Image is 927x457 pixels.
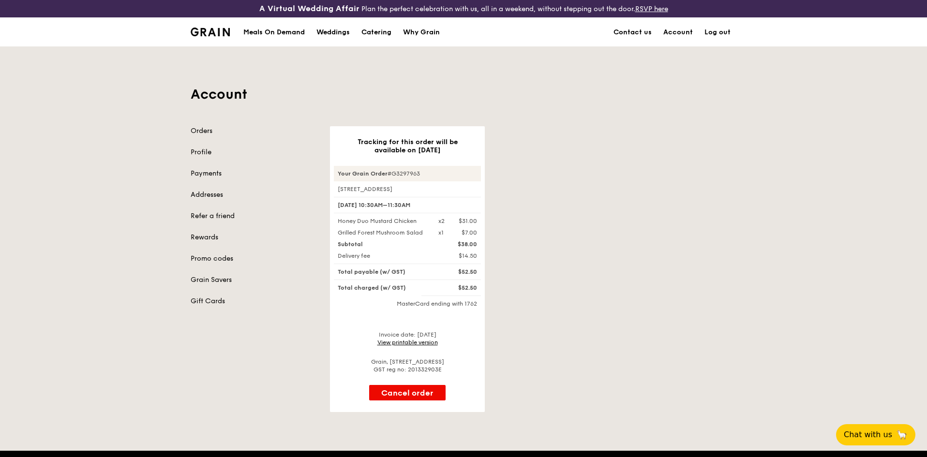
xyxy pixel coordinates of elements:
[191,86,736,103] h1: Account
[844,429,892,441] span: Chat with us
[332,284,433,292] div: Total charged (w/ GST)
[397,18,446,47] a: Why Grain
[403,18,440,47] div: Why Grain
[191,211,318,221] a: Refer a friend
[361,18,391,47] div: Catering
[658,18,699,47] a: Account
[185,4,742,14] div: Plan the perfect celebration with us, all in a weekend, without stepping out the door.
[433,252,483,260] div: $14.50
[332,252,433,260] div: Delivery fee
[191,147,318,157] a: Profile
[433,284,483,292] div: $52.50
[191,28,230,36] img: Grain
[191,254,318,264] a: Promo codes
[699,18,736,47] a: Log out
[191,233,318,242] a: Rewards
[433,268,483,276] div: $52.50
[438,217,445,225] div: x2
[334,185,481,193] div: [STREET_ADDRESS]
[191,126,318,136] a: Orders
[338,268,405,275] span: Total payable (w/ GST)
[438,229,444,236] div: x1
[433,240,483,248] div: $38.00
[311,18,356,47] a: Weddings
[243,18,305,47] div: Meals On Demand
[345,138,469,154] h3: Tracking for this order will be available on [DATE]
[338,170,388,177] strong: Your Grain Order
[356,18,397,47] a: Catering
[896,429,908,441] span: 🦙
[377,339,438,346] a: View printable version
[259,4,359,14] h3: A Virtual Wedding Affair
[332,229,433,236] div: Grilled Forest Mushroom Salad
[369,385,446,400] button: Cancel order
[332,240,433,248] div: Subtotal
[459,217,477,225] div: $31.00
[608,18,658,47] a: Contact us
[334,166,481,181] div: #G3297963
[191,17,230,46] a: GrainGrain
[191,190,318,200] a: Addresses
[334,358,481,373] div: Grain, [STREET_ADDRESS] GST reg no: 201332903E
[334,300,481,308] div: MasterCard ending with 1762
[191,275,318,285] a: Grain Savers
[334,331,481,346] div: Invoice date: [DATE]
[462,229,477,236] div: $7.00
[332,217,433,225] div: Honey Duo Mustard Chicken
[191,169,318,178] a: Payments
[836,424,915,445] button: Chat with us🦙
[334,197,481,213] div: [DATE] 10:30AM–11:30AM
[635,5,668,13] a: RSVP here
[316,18,350,47] div: Weddings
[191,296,318,306] a: Gift Cards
